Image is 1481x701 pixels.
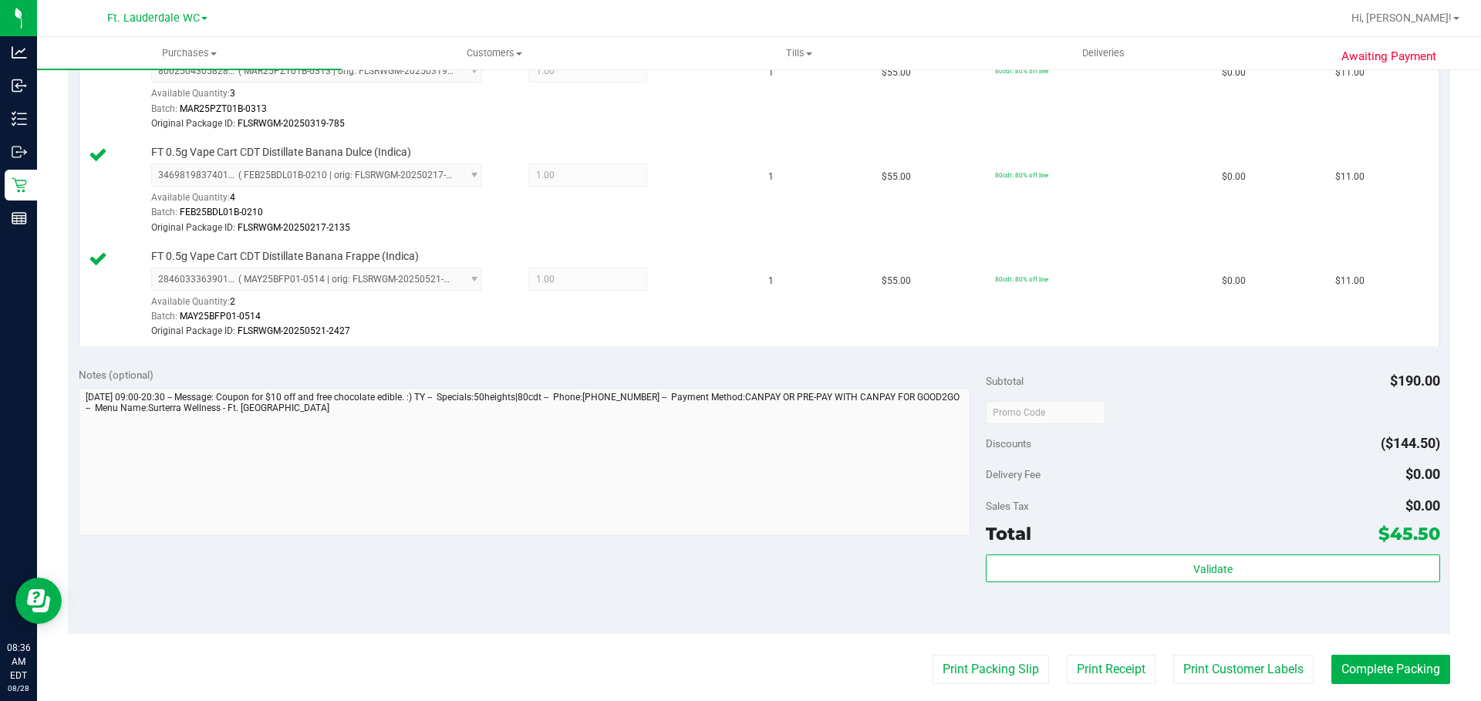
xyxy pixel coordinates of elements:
[151,311,177,322] span: Batch:
[1390,372,1440,389] span: $190.00
[986,500,1029,512] span: Sales Tax
[1061,46,1145,60] span: Deliveries
[151,207,177,217] span: Batch:
[151,325,235,336] span: Original Package ID:
[647,46,950,60] span: Tills
[1173,655,1314,684] button: Print Customer Labels
[12,111,27,126] inline-svg: Inventory
[882,170,911,184] span: $55.00
[151,118,235,129] span: Original Package ID:
[342,46,646,60] span: Customers
[1067,655,1155,684] button: Print Receipt
[1378,523,1440,544] span: $45.50
[986,401,1105,424] input: Promo Code
[12,144,27,160] inline-svg: Outbound
[986,468,1041,480] span: Delivery Fee
[15,578,62,624] iframe: Resource center
[1405,497,1440,514] span: $0.00
[7,641,30,682] p: 08:36 AM EDT
[151,222,235,233] span: Original Package ID:
[342,37,646,69] a: Customers
[238,325,350,336] span: FLSRWGM-20250521-2427
[1351,12,1452,24] span: Hi, [PERSON_NAME]!
[151,187,498,217] div: Available Quantity:
[230,192,235,203] span: 4
[238,222,350,233] span: FLSRWGM-20250217-2135
[151,103,177,114] span: Batch:
[1222,170,1246,184] span: $0.00
[37,46,342,60] span: Purchases
[12,45,27,60] inline-svg: Analytics
[12,78,27,93] inline-svg: Inbound
[768,66,774,80] span: 1
[1341,48,1436,66] span: Awaiting Payment
[230,296,235,307] span: 2
[12,211,27,226] inline-svg: Reports
[1193,563,1233,575] span: Validate
[995,67,1048,75] span: 80cdt: 80% off line
[230,88,235,99] span: 3
[180,311,261,322] span: MAY25BFP01-0514
[180,207,263,217] span: FEB25BDL01B-0210
[1222,66,1246,80] span: $0.00
[1331,655,1450,684] button: Complete Packing
[986,554,1439,582] button: Validate
[37,37,342,69] a: Purchases
[7,682,30,694] p: 08/28
[1381,435,1440,451] span: ($144.50)
[151,145,411,160] span: FT 0.5g Vape Cart CDT Distillate Banana Dulce (Indica)
[1335,66,1365,80] span: $11.00
[933,655,1049,684] button: Print Packing Slip
[151,291,498,321] div: Available Quantity:
[1335,170,1365,184] span: $11.00
[768,274,774,288] span: 1
[882,66,911,80] span: $55.00
[238,118,345,129] span: FLSRWGM-20250319-785
[79,369,153,381] span: Notes (optional)
[646,37,951,69] a: Tills
[1405,466,1440,482] span: $0.00
[768,170,774,184] span: 1
[986,375,1024,387] span: Subtotal
[151,83,498,113] div: Available Quantity:
[986,523,1031,544] span: Total
[151,249,419,264] span: FT 0.5g Vape Cart CDT Distillate Banana Frappe (Indica)
[180,103,267,114] span: MAR25PZT01B-0313
[1222,274,1246,288] span: $0.00
[995,171,1048,179] span: 80cdt: 80% off line
[1335,274,1365,288] span: $11.00
[12,177,27,193] inline-svg: Retail
[986,430,1031,457] span: Discounts
[995,275,1048,283] span: 80cdt: 80% off line
[107,12,200,25] span: Ft. Lauderdale WC
[882,274,911,288] span: $55.00
[951,37,1256,69] a: Deliveries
